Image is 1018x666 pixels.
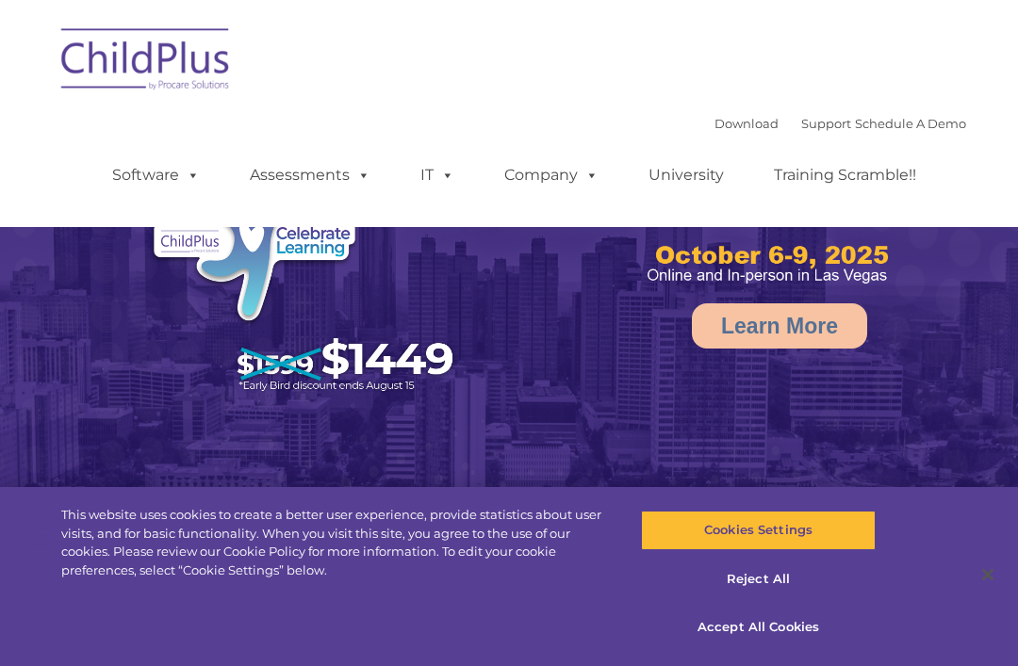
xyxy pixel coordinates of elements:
a: Learn More [692,303,867,349]
a: Download [714,116,779,131]
a: Training Scramble!! [755,156,935,194]
a: University [630,156,743,194]
a: Support [801,116,851,131]
a: Company [485,156,617,194]
button: Cookies Settings [641,511,875,550]
a: Schedule A Demo [855,116,966,131]
a: Assessments [231,156,389,194]
a: IT [402,156,473,194]
font: | [714,116,966,131]
button: Reject All [641,560,875,599]
a: Software [93,156,219,194]
button: Close [967,554,1009,595]
div: This website uses cookies to create a better user experience, provide statistics about user visit... [61,506,611,579]
img: ChildPlus by Procare Solutions [52,15,240,109]
button: Accept All Cookies [641,608,875,647]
